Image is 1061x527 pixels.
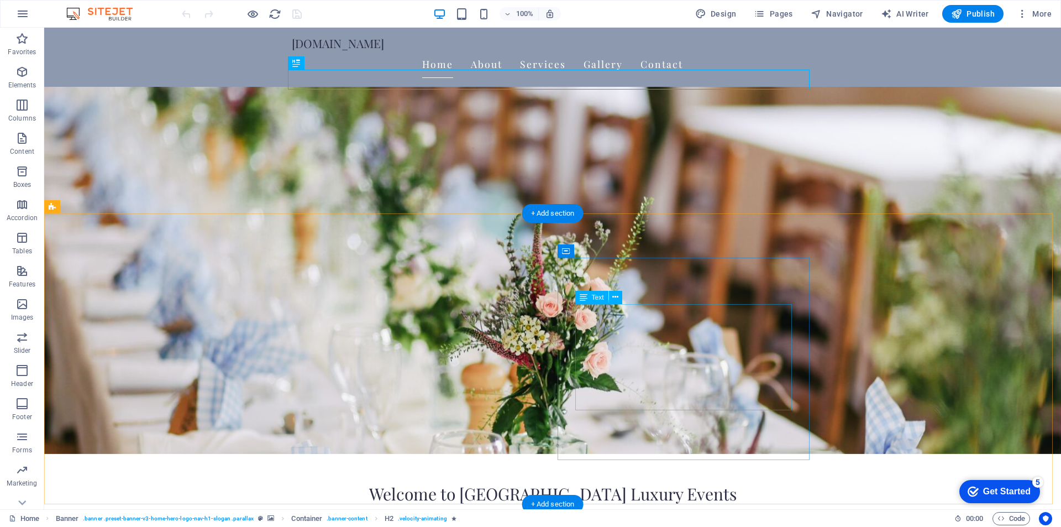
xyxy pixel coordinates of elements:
i: Element contains an animation [451,515,456,521]
p: Forms [12,446,32,455]
span: Click to select. Double-click to edit [291,512,322,525]
button: Usercentrics [1039,512,1052,525]
span: . velocity-animating [398,512,447,525]
nav: breadcrumb [56,512,456,525]
img: Editor Logo [64,7,146,20]
div: + Add section [522,204,584,223]
span: Navigator [811,8,863,19]
div: + Add section [522,495,584,514]
span: Pages [754,8,792,19]
p: Favorites [8,48,36,56]
p: Images [11,313,34,322]
p: Marketing [7,479,37,488]
span: 00 00 [966,512,983,525]
button: Publish [942,5,1004,23]
p: Tables [12,247,32,255]
span: . banner-content [327,512,367,525]
button: Click here to leave preview mode and continue editing [246,7,259,20]
span: Code [997,512,1025,525]
p: Features [9,280,35,289]
button: 100% [500,7,539,20]
div: 5 [82,2,93,13]
button: Pages [749,5,797,23]
span: Click to select. Double-click to edit [385,512,393,525]
div: Design (Ctrl+Alt+Y) [691,5,741,23]
p: Elements [8,81,36,90]
p: Content [10,147,34,156]
a: Click to cancel selection. Double-click to open Pages [9,512,39,525]
span: Design [695,8,737,19]
i: On resize automatically adjust zoom level to fit chosen device. [545,9,555,19]
span: More [1017,8,1052,19]
p: Header [11,379,33,388]
h6: Session time [954,512,984,525]
i: This element is a customizable preset [258,515,263,521]
h6: 100% [516,7,534,20]
button: More [1012,5,1056,23]
button: Design [691,5,741,23]
p: Slider [14,346,31,355]
span: AI Writer [881,8,929,19]
button: reload [268,7,281,20]
button: Code [992,512,1030,525]
span: Click to select. Double-click to edit [56,512,79,525]
p: Columns [8,114,36,123]
span: Publish [951,8,995,19]
span: : [974,514,975,523]
p: Footer [12,413,32,421]
button: AI Writer [876,5,933,23]
span: . banner .preset-banner-v3-home-hero-logo-nav-h1-slogan .parallax [83,512,254,525]
p: Accordion [7,213,38,222]
p: Boxes [13,180,31,189]
i: This element contains a background [267,515,274,521]
span: Text [592,294,604,301]
div: Get Started 5 items remaining, 0% complete [9,6,90,29]
i: Reload page [269,8,281,20]
div: Get Started [33,12,80,22]
button: Navigator [806,5,868,23]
